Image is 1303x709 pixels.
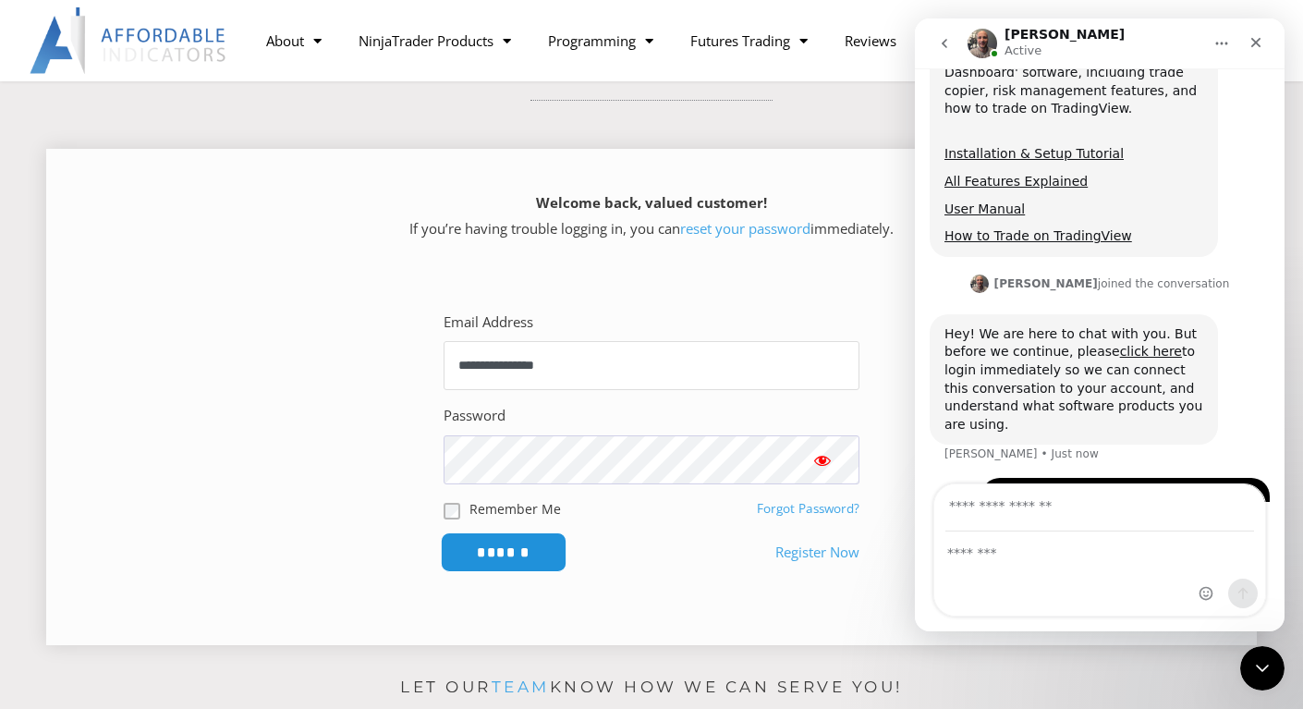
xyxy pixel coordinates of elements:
[15,296,355,460] div: Joel says…
[915,18,1285,631] iframe: Intercom live chat
[30,7,228,74] img: LogoAI | Affordable Indicators – NinjaTrader
[313,560,343,590] button: Send a message…
[205,325,267,340] a: click here
[30,9,288,118] div: Here are several resource links to help you better understand the 'Accounts Dashboard' software, ...
[340,19,530,62] a: NinjaTrader Products
[444,403,505,429] label: Password
[1004,14,1085,67] a: 0
[248,19,340,62] a: About
[15,296,303,427] div: Hey! We are here to chat with you. But before we continue, pleaseclick hereto login immediately s...
[67,459,355,518] div: Not all the follower accounts get filled and I am getting ghost orders.
[248,19,1017,62] nav: Menu
[19,514,350,545] textarea: Message…
[492,678,550,696] a: team
[826,19,915,62] a: Reviews
[1240,646,1285,691] iframe: Intercom live chat
[530,19,672,62] a: Programming
[775,540,859,566] a: Register Now
[79,259,183,272] b: [PERSON_NAME]
[30,307,288,416] div: Hey! We are here to chat with you. But before we continue, please to login immediately so we can ...
[30,128,209,142] a: Installation & Setup Tutorial
[469,499,561,519] label: Remember Me
[672,19,826,62] a: Futures Trading
[284,568,298,582] button: Emoji picker
[757,500,859,517] a: Forgot Password?
[30,210,217,225] a: How to Trade on TradingView
[15,459,355,540] div: user says…
[15,253,355,296] div: Joel says…
[30,466,339,513] input: Your email
[79,257,315,274] div: joined the conversation
[5,673,1298,703] p: Let our know how we can serve you!
[30,183,110,198] a: User Manual
[444,310,533,336] label: Email Address
[536,193,767,212] strong: Welcome back, valued customer!
[30,430,184,441] div: [PERSON_NAME] • Just now
[785,435,859,484] button: Show password
[79,190,1224,242] p: If you’re having trouble logging in, you can immediately.
[55,256,74,275] img: Profile image for Joel
[680,219,810,238] a: reset your password
[30,155,173,170] a: All Features Explained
